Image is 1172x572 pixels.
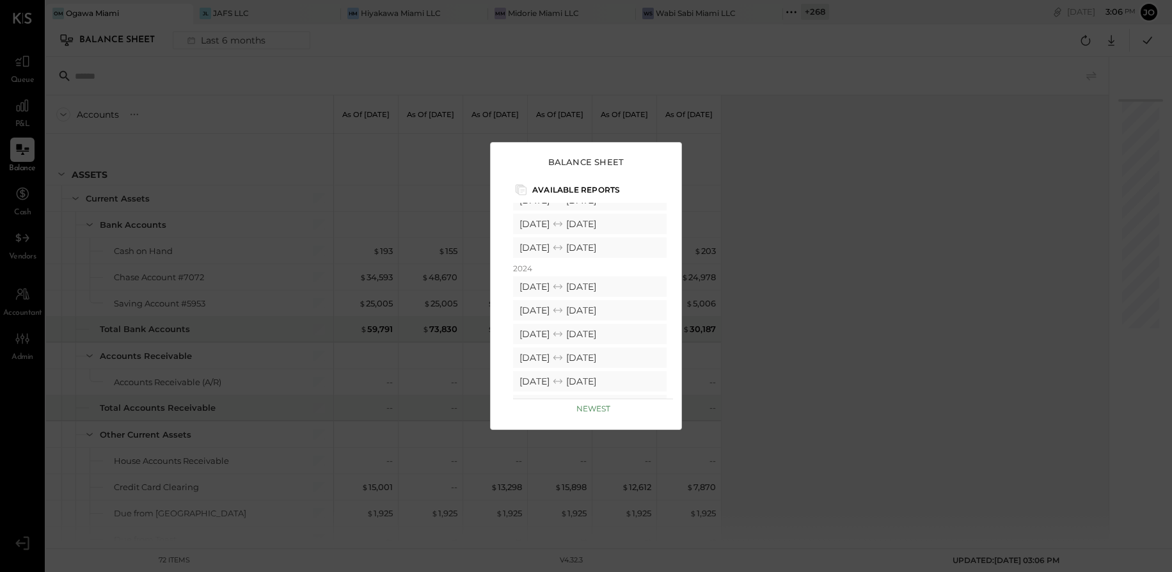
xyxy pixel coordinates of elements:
div: [DATE] [DATE] [513,237,667,258]
div: [DATE] [DATE] [513,214,667,234]
p: Available Reports [532,185,620,195]
h3: Balance Sheet [548,157,624,167]
div: [DATE] [DATE] [513,347,667,368]
div: [DATE] [DATE] [513,276,667,297]
p: 2024 [513,264,667,273]
p: Newest [576,404,610,413]
div: [DATE] [DATE] [513,371,667,392]
div: [DATE] [DATE] [513,324,667,344]
div: [DATE] [DATE] [513,395,667,415]
div: [DATE] [DATE] [513,300,667,321]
